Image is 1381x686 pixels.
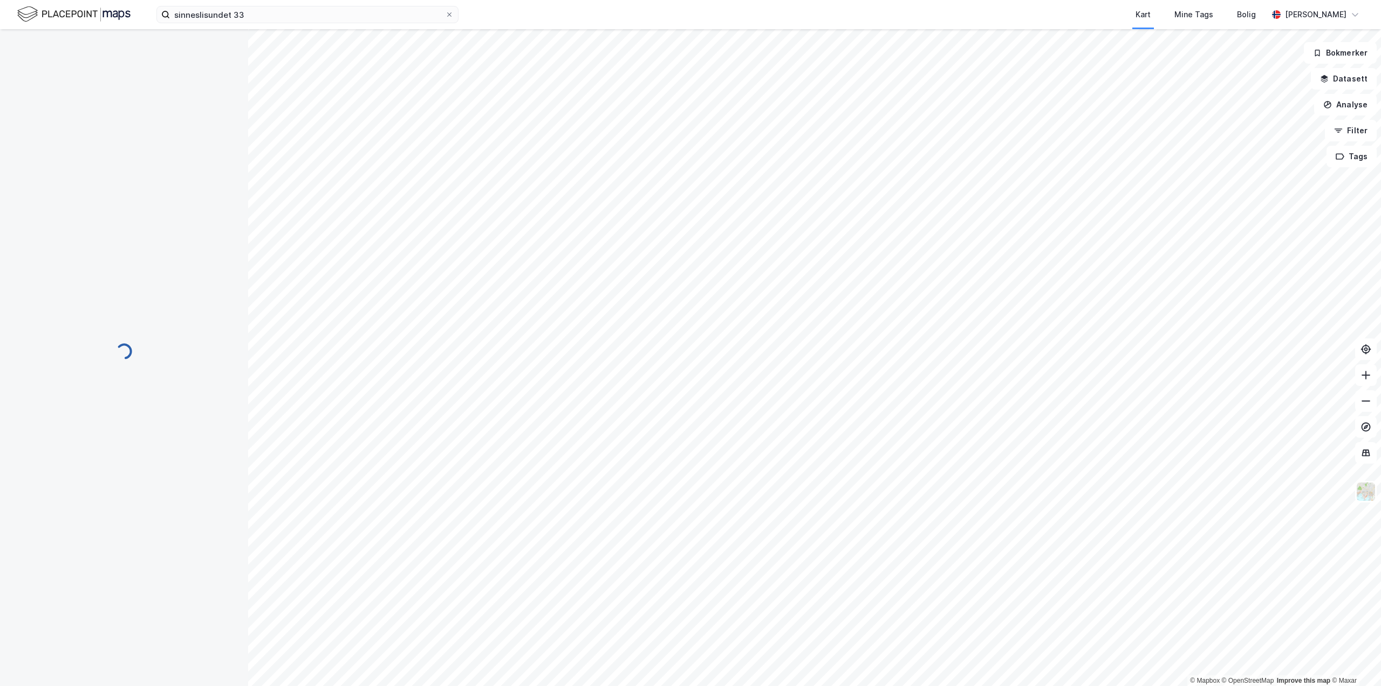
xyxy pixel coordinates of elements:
[1327,146,1377,167] button: Tags
[170,6,445,23] input: Søk på adresse, matrikkel, gårdeiere, leietakere eller personer
[1327,634,1381,686] iframe: Chat Widget
[1356,481,1376,502] img: Z
[1222,677,1274,684] a: OpenStreetMap
[1190,677,1220,684] a: Mapbox
[1174,8,1213,21] div: Mine Tags
[1327,634,1381,686] div: Kontrollprogram for chat
[1314,94,1377,116] button: Analyse
[1285,8,1346,21] div: [PERSON_NAME]
[1304,42,1377,64] button: Bokmerker
[1325,120,1377,141] button: Filter
[1277,677,1330,684] a: Improve this map
[115,343,133,360] img: spinner.a6d8c91a73a9ac5275cf975e30b51cfb.svg
[17,5,131,24] img: logo.f888ab2527a4732fd821a326f86c7f29.svg
[1136,8,1151,21] div: Kart
[1237,8,1256,21] div: Bolig
[1311,68,1377,90] button: Datasett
